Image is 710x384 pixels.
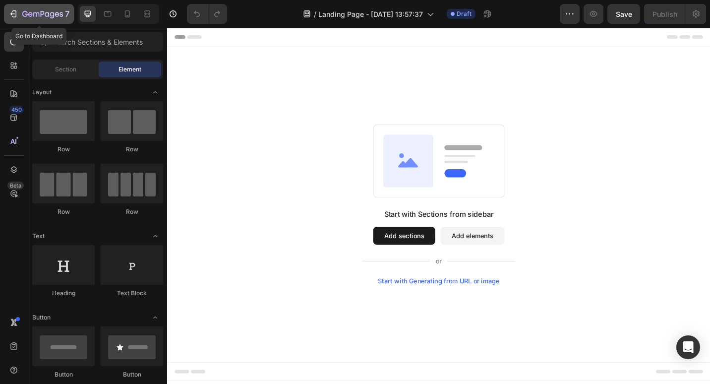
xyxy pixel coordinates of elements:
[318,9,423,19] span: Landing Page - [DATE] 13:57:37
[101,145,163,154] div: Row
[231,273,364,281] div: Start with Generating from URL or image
[299,218,369,238] button: Add elements
[118,65,141,74] span: Element
[9,106,24,114] div: 450
[32,32,163,52] input: Search Sections & Elements
[32,289,95,298] div: Heading
[457,9,472,18] span: Draft
[644,4,686,24] button: Publish
[607,4,640,24] button: Save
[652,9,677,19] div: Publish
[147,228,163,244] span: Toggle open
[32,370,95,379] div: Button
[676,335,700,359] div: Open Intercom Messenger
[4,4,74,24] button: 7
[101,207,163,216] div: Row
[187,4,227,24] div: Undo/Redo
[32,88,52,97] span: Layout
[7,182,24,190] div: Beta
[147,310,163,325] span: Toggle open
[147,84,163,100] span: Toggle open
[32,232,45,241] span: Text
[101,370,163,379] div: Button
[55,65,76,74] span: Section
[65,8,69,20] p: 7
[237,198,357,210] div: Start with Sections from sidebar
[32,207,95,216] div: Row
[32,145,95,154] div: Row
[167,28,710,384] iframe: Design area
[226,218,294,238] button: Add sections
[32,313,51,322] span: Button
[101,289,163,298] div: Text Block
[616,10,632,18] span: Save
[314,9,316,19] span: /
